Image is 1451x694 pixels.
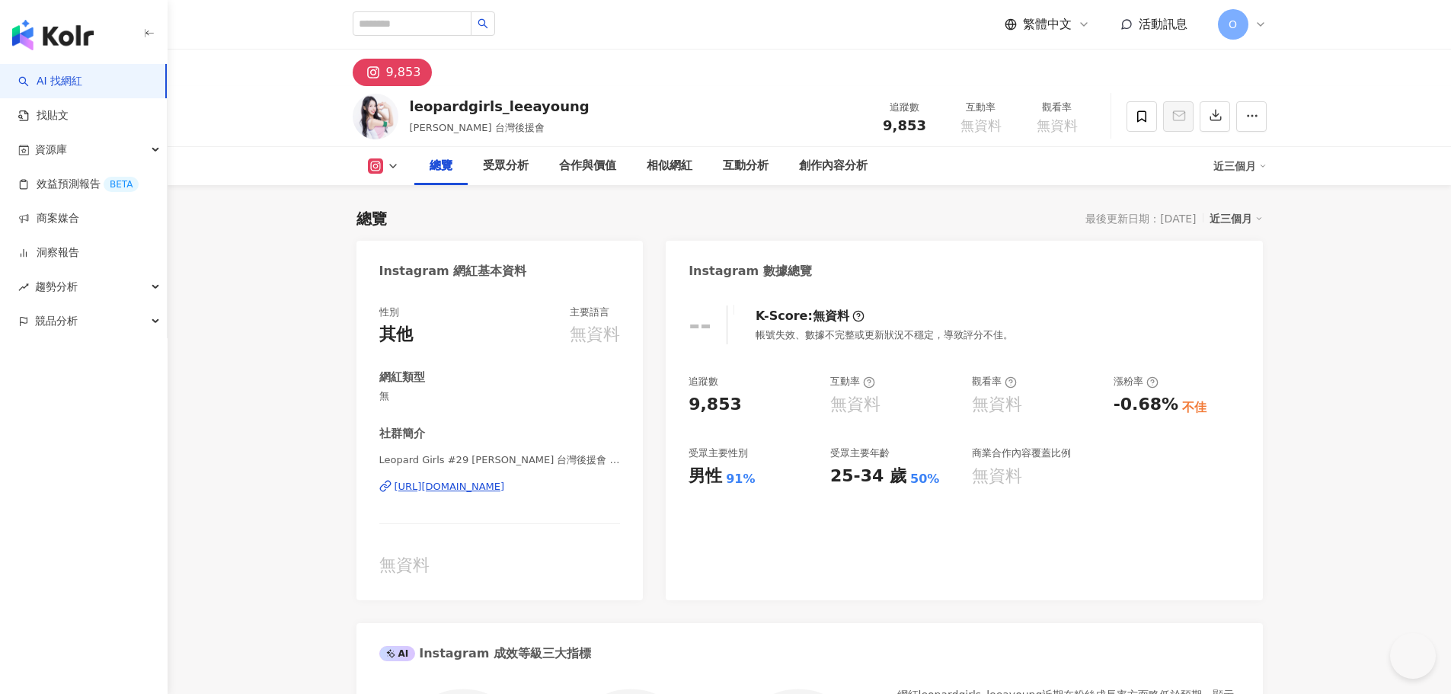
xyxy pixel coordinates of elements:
[972,375,1017,389] div: 觀看率
[1390,633,1436,679] iframe: Help Scout Beacon - Open
[689,309,711,341] div: --
[799,157,868,175] div: 創作內容分析
[35,133,67,167] span: 資源庫
[353,59,433,86] button: 9,853
[1182,399,1207,416] div: 不佳
[972,465,1022,488] div: 無資料
[410,122,545,133] span: [PERSON_NAME] 台灣後援會
[35,304,78,338] span: 競品分析
[972,446,1071,460] div: 商業合作內容覆蓋比例
[1037,118,1078,133] span: 無資料
[570,323,620,347] div: 無資料
[18,245,79,261] a: 洞察報告
[35,270,78,304] span: 趨勢分析
[813,308,849,325] div: 無資料
[689,263,812,280] div: Instagram 數據總覽
[952,100,1010,115] div: 互動率
[1114,375,1159,389] div: 漲粉率
[559,157,616,175] div: 合作與價值
[876,100,934,115] div: 追蹤數
[647,157,692,175] div: 相似網紅
[12,20,94,50] img: logo
[18,74,82,89] a: searchAI 找網紅
[18,177,139,192] a: 效益預測報告BETA
[18,108,69,123] a: 找貼文
[1229,16,1237,33] span: O
[379,480,621,494] a: [URL][DOMAIN_NAME]
[972,393,1022,417] div: 無資料
[1023,16,1072,33] span: 繁體中文
[379,646,416,661] div: AI
[689,375,718,389] div: 追蹤數
[379,426,425,442] div: 社群簡介
[379,323,413,347] div: 其他
[395,480,505,494] div: [URL][DOMAIN_NAME]
[1085,213,1196,225] div: 最後更新日期：[DATE]
[483,157,529,175] div: 受眾分析
[379,369,425,385] div: 網紅類型
[410,97,590,116] div: leopardgirls_leeayoung
[689,465,722,488] div: 男性
[883,117,926,133] span: 9,853
[689,446,748,460] div: 受眾主要性別
[386,62,421,83] div: 9,853
[478,18,488,29] span: search
[1139,17,1187,31] span: 活動訊息
[379,554,621,577] div: 無資料
[756,328,1013,342] div: 帳號失效、數據不完整或更新狀況不穩定，導致評分不佳。
[726,471,755,488] div: 91%
[960,118,1002,133] span: 無資料
[830,465,906,488] div: 25-34 歲
[1028,100,1086,115] div: 觀看率
[1210,209,1263,229] div: 近三個月
[830,446,890,460] div: 受眾主要年齡
[353,94,398,139] img: KOL Avatar
[830,375,875,389] div: 互動率
[379,305,399,319] div: 性別
[379,645,591,662] div: Instagram 成效等級三大指標
[18,282,29,293] span: rise
[570,305,609,319] div: 主要語言
[756,308,865,325] div: K-Score :
[356,208,387,229] div: 總覽
[379,263,527,280] div: Instagram 網紅基本資料
[379,453,621,467] span: Leopard Girls #29 [PERSON_NAME] 台灣後援會 | leopardgirls_leeayoung
[18,211,79,226] a: 商案媒合
[910,471,939,488] div: 50%
[1114,393,1178,417] div: -0.68%
[689,393,742,417] div: 9,853
[430,157,452,175] div: 總覽
[1213,154,1267,178] div: 近三個月
[723,157,769,175] div: 互動分析
[830,393,881,417] div: 無資料
[379,389,621,403] span: 無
